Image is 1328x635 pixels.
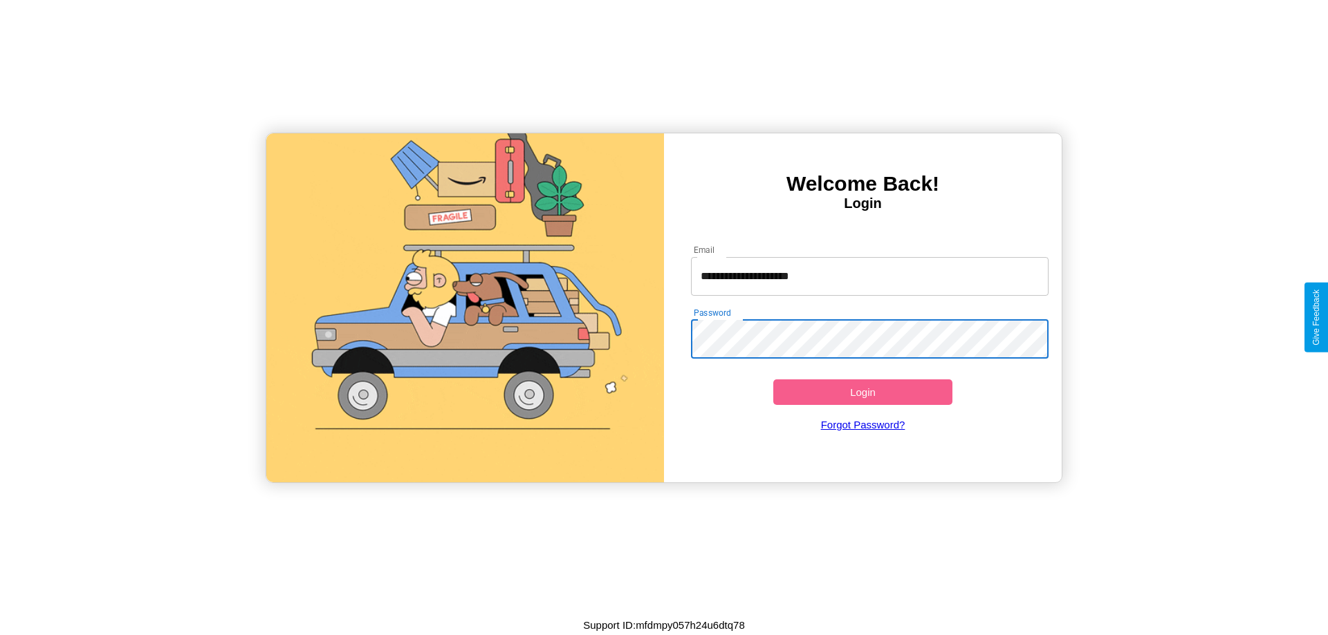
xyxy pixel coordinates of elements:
[266,133,664,482] img: gif
[1311,290,1321,345] div: Give Feedback
[664,196,1062,211] h4: Login
[664,172,1062,196] h3: Welcome Back!
[694,244,715,256] label: Email
[773,379,952,405] button: Login
[684,405,1042,444] a: Forgot Password?
[583,616,745,634] p: Support ID: mfdmpy057h24u6dtq78
[694,307,730,319] label: Password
